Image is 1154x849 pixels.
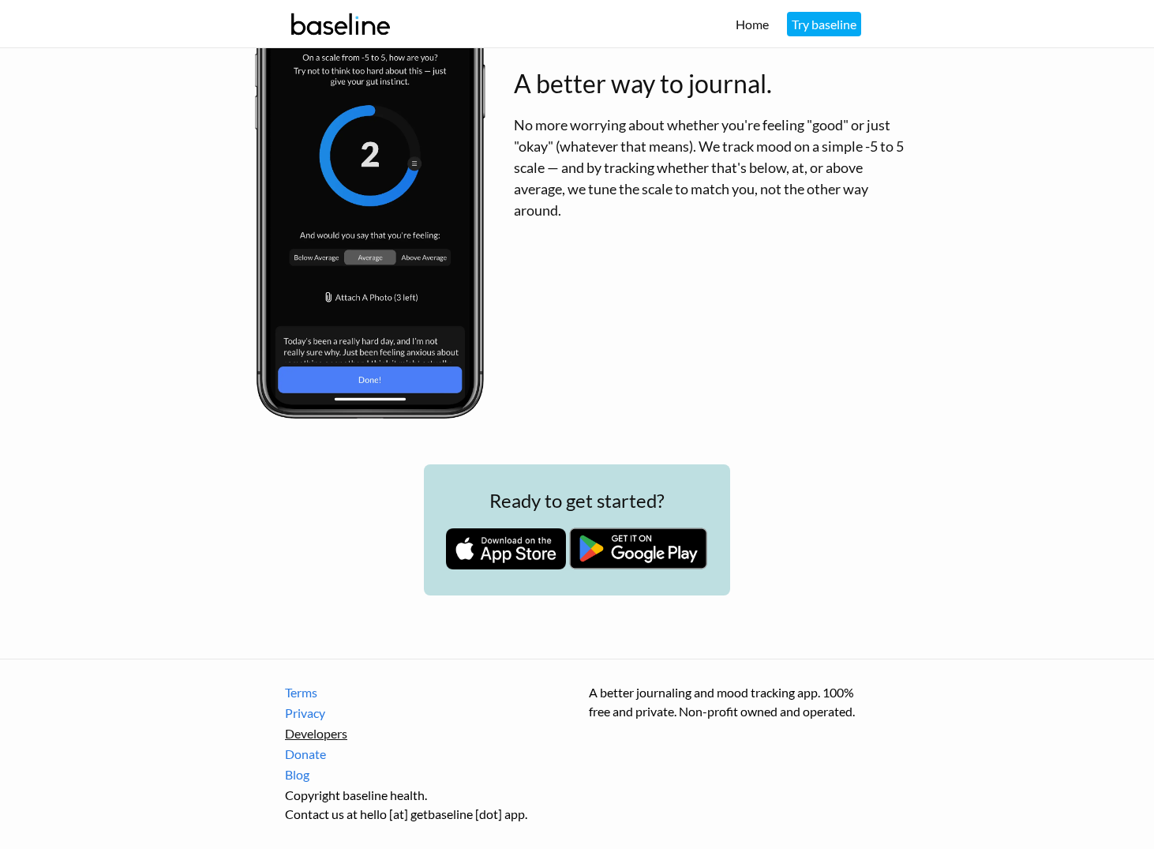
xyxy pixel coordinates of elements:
a: Developers [285,724,565,743]
a: Try baseline [787,12,861,36]
a: Privacy [285,704,565,723]
p: Copyright baseline health. Contact us at hello [at] getbaseline [dot] app. [285,786,565,824]
a: Donate [285,745,565,764]
h2: Ready to get started? [446,486,709,515]
h1: A better way to journal. [514,65,909,103]
img: baseline [285,2,396,46]
img: Get it on Google Play [568,527,708,570]
a: Terms [285,683,565,702]
p: No more worrying about whether you're feeling "good" or just "okay" (whatever that means). We tra... [514,115,909,221]
p: A better journaling and mood tracking app. 100% free and private. Non-profit owned and operated. [589,683,869,721]
img: Download on the App Store [446,528,567,569]
a: Home [736,17,769,32]
a: Blog [285,765,565,784]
